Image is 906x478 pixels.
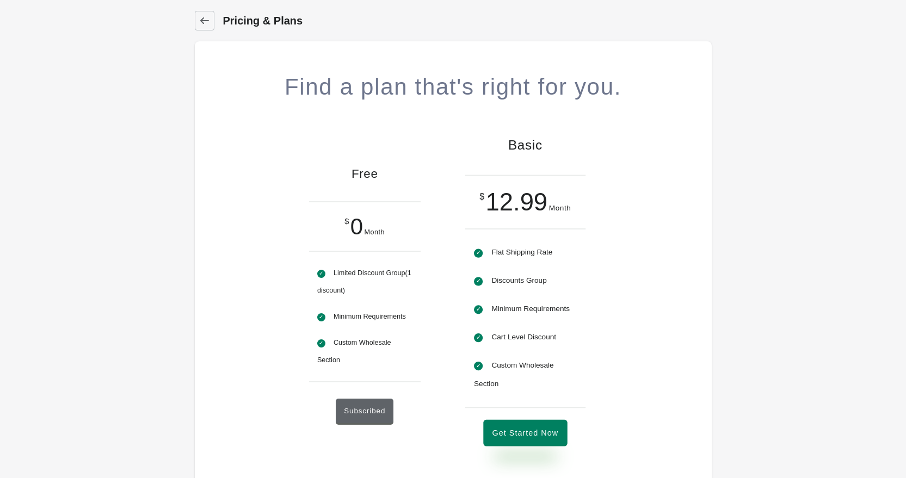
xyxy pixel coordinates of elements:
button: Get Started Now [483,420,567,446]
span: $ [479,192,485,201]
li: Flat Shipping Rate [474,239,577,267]
li: Discounts Group [474,266,577,295]
li: Minimum Requirements [474,295,577,323]
li: Minimum Requirements [317,303,412,330]
span: 0 [350,214,363,239]
button: Subscribed [336,399,393,423]
span: $ [344,217,350,226]
span: Month [363,228,385,236]
h2: Find a plan that's right for you. [206,74,701,100]
h1: Pricing & Plans [223,13,712,28]
span: 12.99 [485,188,547,216]
li: Custom Wholesale Section [474,351,577,398]
li: Cart Level Discount [474,323,577,351]
a: Dashboard [195,11,214,30]
h1: Basic [465,116,585,176]
li: Custom Wholesale Section [317,330,412,373]
span: Month [547,204,571,212]
li: Limited Discount Group(1 discount) [317,260,412,303]
h1: Free [309,147,421,202]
